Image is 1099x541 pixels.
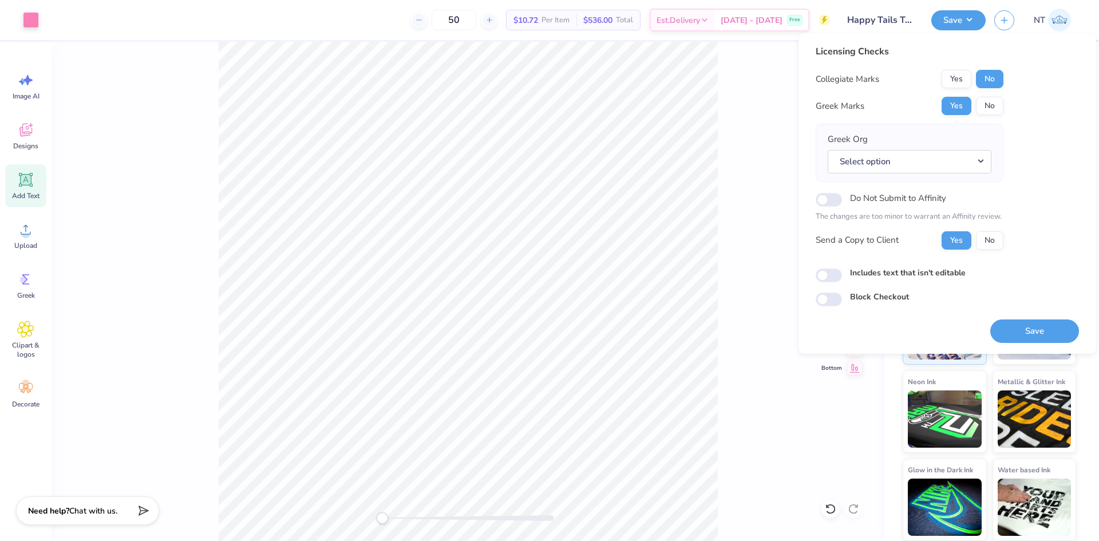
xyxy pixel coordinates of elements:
[998,390,1072,448] img: Metallic & Glitter Ink
[616,14,633,26] span: Total
[976,231,1003,250] button: No
[789,16,800,24] span: Free
[1048,9,1071,31] img: Nestor Talens
[432,10,476,30] input: – –
[839,9,923,31] input: Untitled Design
[828,150,991,173] button: Select option
[13,92,39,101] span: Image AI
[721,14,782,26] span: [DATE] - [DATE]
[7,341,45,359] span: Clipart & logos
[541,14,570,26] span: Per Item
[1029,9,1076,31] a: NT
[12,400,39,409] span: Decorate
[908,479,982,536] img: Glow in the Dark Ink
[816,100,864,113] div: Greek Marks
[821,364,842,373] span: Bottom
[17,291,35,300] span: Greek
[850,291,909,303] label: Block Checkout
[28,506,69,516] strong: Need help?
[850,191,946,206] label: Do Not Submit to Affinity
[657,14,700,26] span: Est. Delivery
[908,376,936,388] span: Neon Ink
[990,319,1079,343] button: Save
[12,191,39,200] span: Add Text
[908,390,982,448] img: Neon Ink
[377,512,388,524] div: Accessibility label
[998,464,1050,476] span: Water based Ink
[1034,14,1045,27] span: NT
[828,133,868,146] label: Greek Org
[998,479,1072,536] img: Water based Ink
[816,234,899,247] div: Send a Copy to Client
[908,464,973,476] span: Glow in the Dark Ink
[942,231,971,250] button: Yes
[816,211,1003,223] p: The changes are too minor to warrant an Affinity review.
[14,241,37,250] span: Upload
[976,97,1003,115] button: No
[998,376,1065,388] span: Metallic & Glitter Ink
[816,45,1003,58] div: Licensing Checks
[13,141,38,151] span: Designs
[942,70,971,88] button: Yes
[850,267,966,279] label: Includes text that isn't editable
[942,97,971,115] button: Yes
[513,14,538,26] span: $10.72
[69,506,117,516] span: Chat with us.
[816,73,879,86] div: Collegiate Marks
[583,14,612,26] span: $536.00
[976,70,1003,88] button: No
[931,10,986,30] button: Save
